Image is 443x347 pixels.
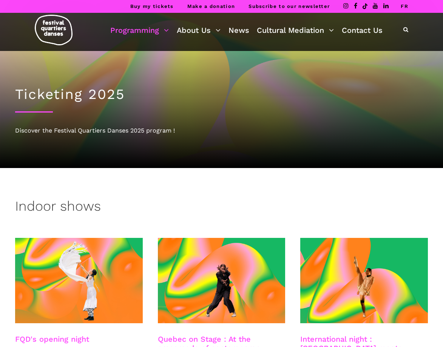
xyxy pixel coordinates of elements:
[401,3,408,9] a: FR
[15,198,101,217] h3: Indoor shows
[130,3,174,9] a: Buy my tickets
[15,335,89,344] a: FQD's opening night
[187,3,235,9] a: Make a donation
[249,3,330,9] a: Subscribe to our newsletter
[15,86,428,103] h1: Ticketing 2025
[110,24,169,37] a: Programming
[228,24,249,37] a: News
[342,24,383,37] a: Contact Us
[257,24,334,37] a: Cultural Mediation
[177,24,221,37] a: About Us
[15,126,428,136] div: Discover the Festival Quartiers Danses 2025 program !
[35,15,73,45] img: logo-fqd-med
